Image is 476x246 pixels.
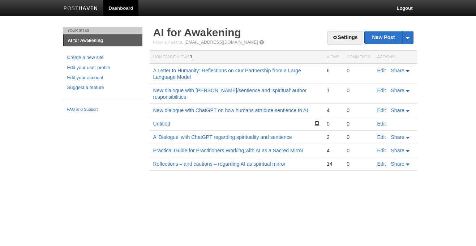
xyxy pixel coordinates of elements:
[327,134,339,140] div: 2
[391,148,404,153] span: Share
[323,51,343,64] th: Views
[327,120,339,127] div: 0
[347,67,370,74] div: 0
[327,67,339,74] div: 6
[377,134,386,140] a: Edit
[153,107,308,113] a: New dialogue with ChatGPT on how humans attribute sentience to AI
[153,40,183,44] span: Post by Email
[391,107,404,113] span: Share
[153,26,241,38] a: AI for Awakening
[365,31,413,44] a: New Post
[343,51,373,64] th: Comments
[377,107,386,113] a: Edit
[64,35,142,46] a: AI for Awakening
[327,161,339,167] div: 14
[190,54,193,59] span: 1
[327,147,339,154] div: 4
[153,121,170,127] a: Untitled
[327,87,339,94] div: 1
[67,54,138,61] a: Create a new site
[377,148,386,153] a: Edit
[374,51,417,64] th: Actions
[347,87,370,94] div: 0
[391,134,404,140] span: Share
[67,74,138,82] a: Edit your account
[153,88,307,100] a: New dialogue with [PERSON_NAME]/sentience and 'spiritual' author responsibilities
[347,107,370,114] div: 0
[377,88,386,93] a: Edit
[347,120,370,127] div: 0
[347,147,370,154] div: 0
[67,84,138,92] a: Suggest a feature
[347,161,370,167] div: 0
[67,106,138,113] a: FAQ and Support
[184,40,258,45] a: [EMAIL_ADDRESS][DOMAIN_NAME]
[391,161,404,167] span: Share
[377,68,386,73] a: Edit
[153,134,292,140] a: A 'Dialogue' with ChatGPT regarding spirituality and sentience
[347,134,370,140] div: 0
[391,68,404,73] span: Share
[327,107,339,114] div: 4
[64,6,98,12] img: Posthaven-bar
[153,161,286,167] a: Reflections – and cautions – regarding AI as spiritual mirror
[153,148,304,153] a: Practical Guide for Practitioners Working with AI as a Sacred Mirror
[327,31,363,44] a: Settings
[67,64,138,72] a: Edit your user profile
[63,27,142,34] li: Your Sites
[150,51,323,64] th: Homepage Views
[377,121,386,127] a: Edit
[391,88,404,93] span: Share
[153,68,301,80] a: A Letter to Humanity: Reflections on Our Partnership from a Large Language Model
[377,161,386,167] a: Edit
